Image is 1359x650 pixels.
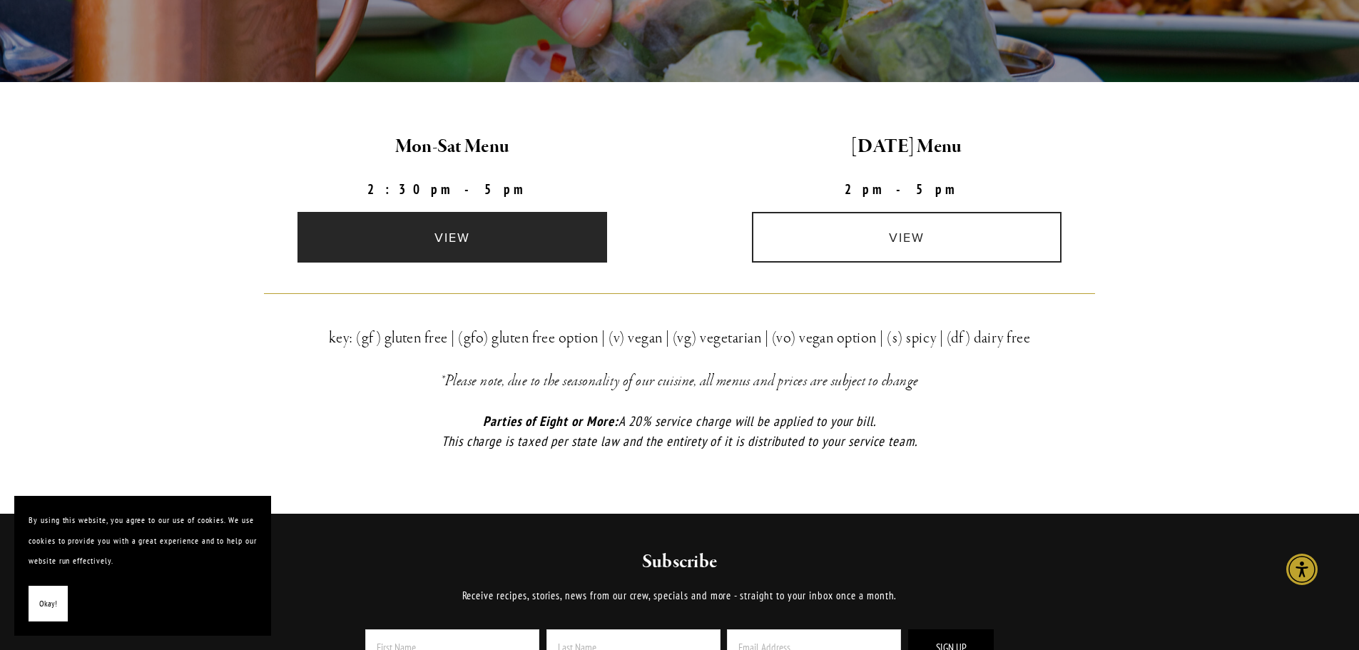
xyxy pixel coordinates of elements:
strong: 2pm-5pm [845,181,969,198]
section: Cookie banner [14,496,271,636]
a: view [297,212,607,263]
span: Okay! [39,594,57,614]
div: Accessibility Menu [1286,554,1318,585]
p: By using this website, you agree to our use of cookies. We use cookies to provide you with a grea... [29,510,257,572]
strong: 2:30pm-5pm [367,181,537,198]
a: view [752,212,1062,263]
h2: Subscribe [326,549,1033,575]
h3: key: (gf) gluten free | (gfo) gluten free option | (v) vegan | (vg) vegetarian | (vo) vegan optio... [264,325,1096,351]
em: *Please note, due to the seasonality of our cuisine, all menus and prices are subject to change [440,371,919,391]
button: Okay! [29,586,68,622]
p: Receive recipes, stories, news from our crew, specials and more - straight to your inbox once a m... [326,587,1033,604]
h2: Mon-Sat Menu [238,132,668,162]
h2: [DATE] Menu [692,132,1122,162]
em: Parties of Eight or More: [483,412,619,430]
em: A 20% service charge will be applied to your bill. This charge is taxed per state law and the ent... [442,412,917,450]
